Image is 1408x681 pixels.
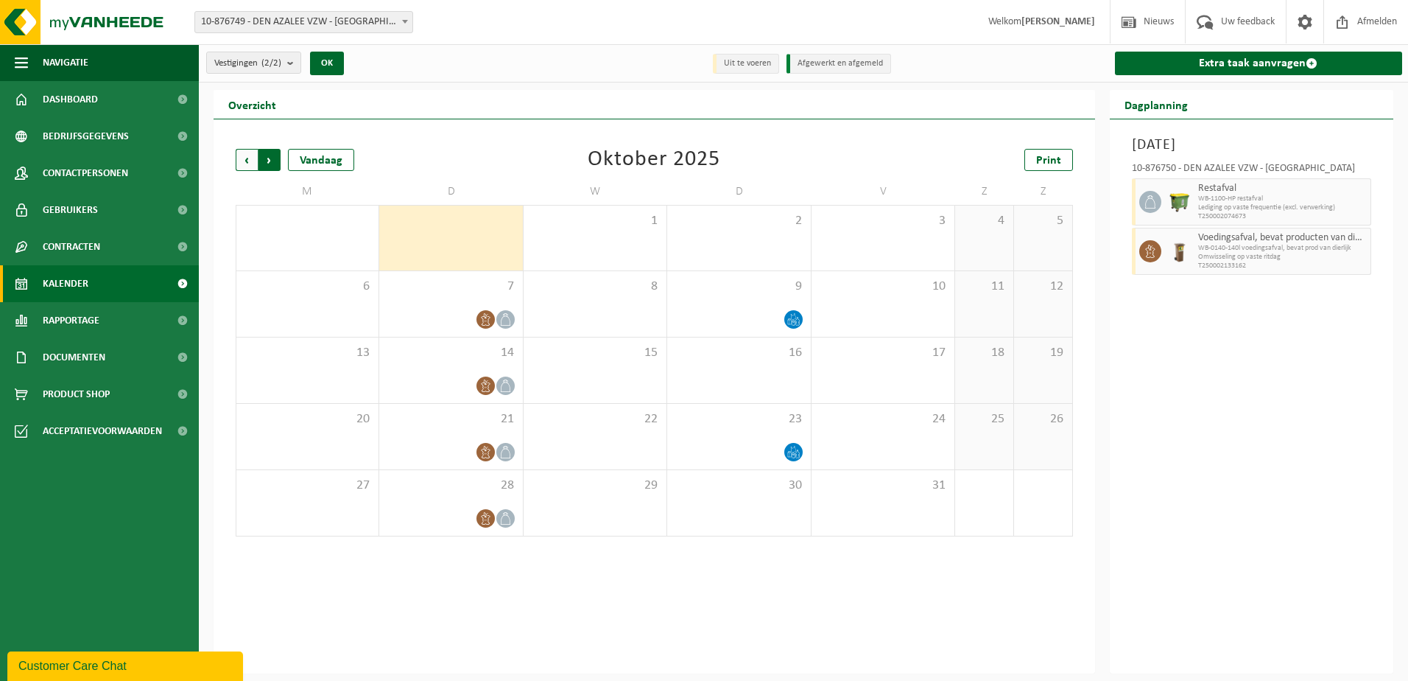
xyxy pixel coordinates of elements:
[962,213,1006,229] span: 4
[1198,253,1367,262] span: Omwisseling op vaste ritdag
[1021,213,1065,229] span: 5
[1024,149,1073,171] a: Print
[43,81,98,118] span: Dashboard
[524,178,667,205] td: W
[261,58,281,68] count: (2/2)
[244,279,371,295] span: 6
[1110,90,1203,119] h2: Dagplanning
[1036,155,1061,167] span: Print
[1198,212,1367,221] span: T250002074673
[206,52,301,74] button: Vestigingen(2/2)
[288,149,354,171] div: Vandaag
[675,279,803,295] span: 9
[43,413,162,450] span: Acceptatievoorwaarden
[387,345,515,361] span: 14
[1198,232,1367,244] span: Voedingsafval, bevat producten van dierlijke oorsprong, onverpakt, categorie 3
[387,478,515,494] span: 28
[1198,195,1367,203] span: WB-1100-HP restafval
[955,178,1014,205] td: Z
[43,118,129,155] span: Bedrijfsgegevens
[1169,240,1191,262] img: WB-0140-HPE-BN-01
[195,12,412,32] span: 10-876749 - DEN AZALEE VZW - SINT-NIKLAAS
[962,411,1006,427] span: 25
[1198,244,1367,253] span: WB-0140-140l voedingsafval, bevat prod van dierlijk
[43,302,99,339] span: Rapportage
[1021,16,1095,27] strong: [PERSON_NAME]
[1198,183,1367,195] span: Restafval
[531,279,659,295] span: 8
[1021,279,1065,295] span: 12
[7,649,246,681] iframe: chat widget
[387,279,515,295] span: 7
[244,478,371,494] span: 27
[1115,52,1403,75] a: Extra taak aanvragen
[236,149,258,171] span: Vorige
[531,345,659,361] span: 15
[667,178,811,205] td: D
[588,149,720,171] div: Oktober 2025
[214,52,281,74] span: Vestigingen
[43,155,128,192] span: Contactpersonen
[531,411,659,427] span: 22
[310,52,344,75] button: OK
[258,149,281,171] span: Volgende
[786,54,891,74] li: Afgewerkt en afgemeld
[244,411,371,427] span: 20
[43,376,110,413] span: Product Shop
[43,339,105,376] span: Documenten
[1169,191,1191,213] img: WB-1100-HPE-GN-51
[1198,203,1367,212] span: Lediging op vaste frequentie (excl. verwerking)
[819,213,947,229] span: 3
[819,411,947,427] span: 24
[812,178,955,205] td: V
[1198,262,1367,270] span: T250002133162
[531,213,659,229] span: 1
[962,345,1006,361] span: 18
[1132,164,1372,178] div: 10-876750 - DEN AZALEE VZW - [GEOGRAPHIC_DATA]
[531,478,659,494] span: 29
[1021,411,1065,427] span: 26
[214,90,291,119] h2: Overzicht
[1014,178,1073,205] td: Z
[387,411,515,427] span: 21
[43,192,98,228] span: Gebruikers
[194,11,413,33] span: 10-876749 - DEN AZALEE VZW - SINT-NIKLAAS
[675,345,803,361] span: 16
[675,411,803,427] span: 23
[236,178,379,205] td: M
[675,213,803,229] span: 2
[962,279,1006,295] span: 11
[819,279,947,295] span: 10
[43,44,88,81] span: Navigatie
[43,265,88,302] span: Kalender
[1021,345,1065,361] span: 19
[379,178,523,205] td: D
[819,478,947,494] span: 31
[244,345,371,361] span: 13
[1132,134,1372,156] h3: [DATE]
[675,478,803,494] span: 30
[43,228,100,265] span: Contracten
[819,345,947,361] span: 17
[713,54,779,74] li: Uit te voeren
